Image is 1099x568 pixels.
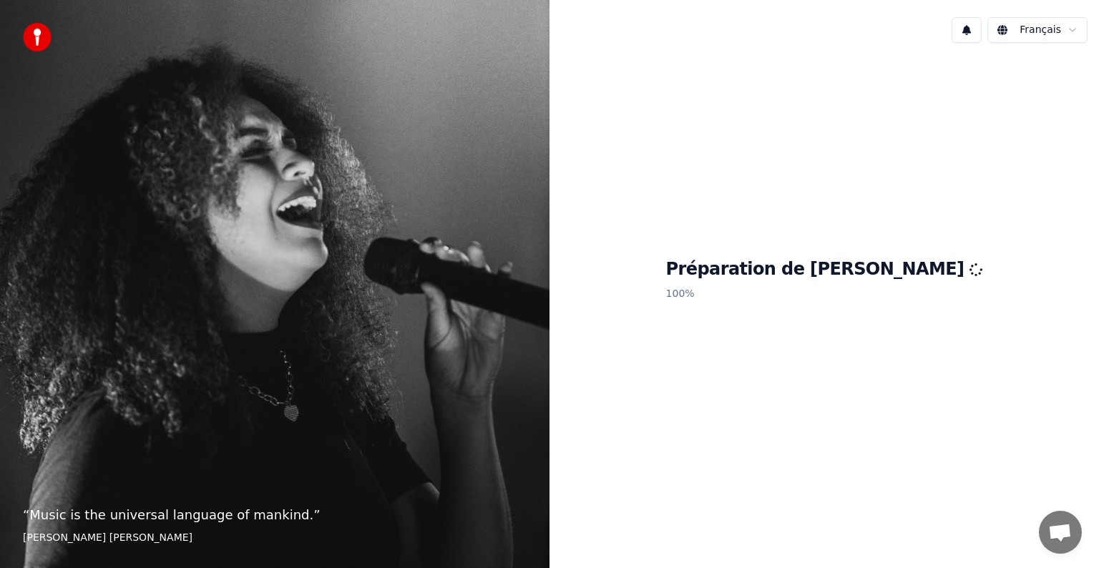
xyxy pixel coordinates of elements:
p: “ Music is the universal language of mankind. ” [23,505,527,525]
h1: Préparation de [PERSON_NAME] [666,258,983,281]
p: 100 % [666,281,983,307]
a: Ouvrir le chat [1039,511,1082,554]
img: youka [23,23,52,52]
footer: [PERSON_NAME] [PERSON_NAME] [23,531,527,545]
